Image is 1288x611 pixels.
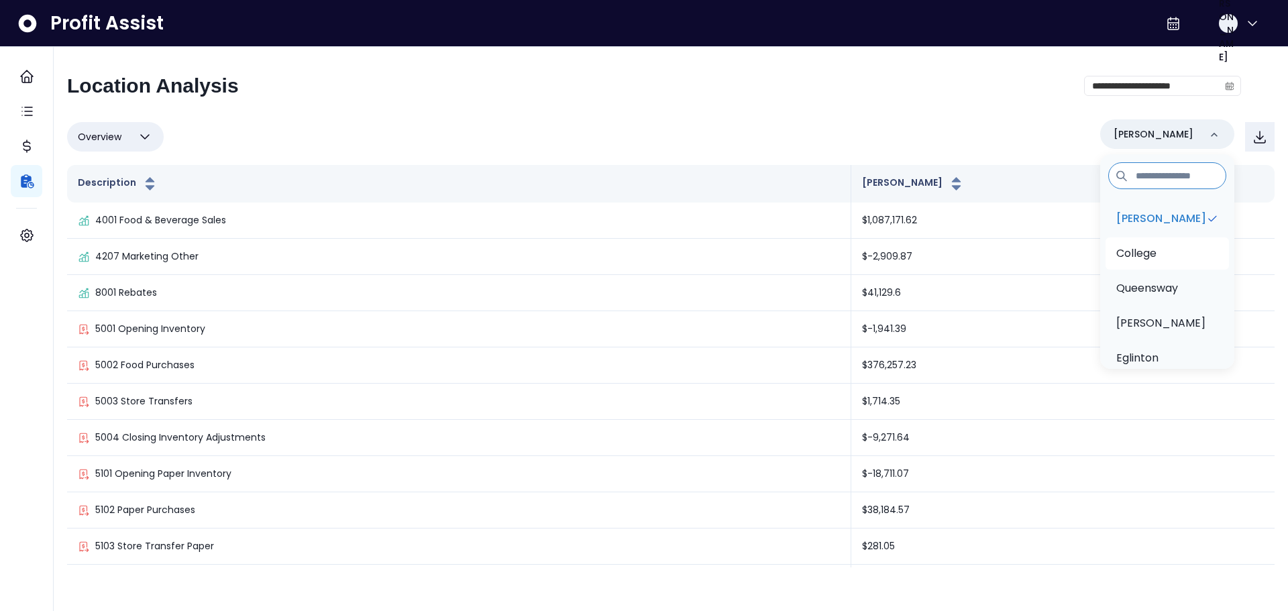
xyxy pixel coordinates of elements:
[1116,350,1159,366] p: Eglinton
[95,358,195,372] p: 5002 Food Purchases
[862,176,965,192] button: [PERSON_NAME]
[1116,245,1157,262] p: College
[95,467,231,481] p: 5101 Opening Paper Inventory
[851,492,1275,529] td: $38,184.57
[1114,127,1193,142] p: [PERSON_NAME]
[851,565,1275,601] td: $16,423.44
[851,275,1275,311] td: $41,129.6
[851,529,1275,565] td: $281.05
[95,286,157,300] p: 8001 Rebates
[1225,81,1234,91] svg: calendar
[67,74,239,98] h2: Location Analysis
[95,213,226,227] p: 4001 Food & Beverage Sales
[1116,211,1206,227] p: [PERSON_NAME]
[95,249,199,264] p: 4207 Marketing Other
[851,311,1275,347] td: $-1,941.39
[95,394,193,408] p: 5003 Store Transfers
[95,503,195,517] p: 5102 Paper Purchases
[851,456,1275,492] td: $-18,711.07
[95,322,205,336] p: 5001 Opening Inventory
[1116,280,1178,296] p: Queensway
[851,420,1275,456] td: $-9,271.64
[851,347,1275,384] td: $376,257.23
[851,239,1275,275] td: $-2,909.87
[95,431,266,445] p: 5004 Closing Inventory Adjustments
[78,176,158,192] button: Description
[95,539,214,553] p: 5103 Store Transfer Paper
[50,11,164,36] span: Profit Assist
[1116,315,1205,331] p: [PERSON_NAME]
[851,384,1275,420] td: $1,714.35
[78,129,121,145] span: Overview
[851,203,1275,239] td: $1,087,171.62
